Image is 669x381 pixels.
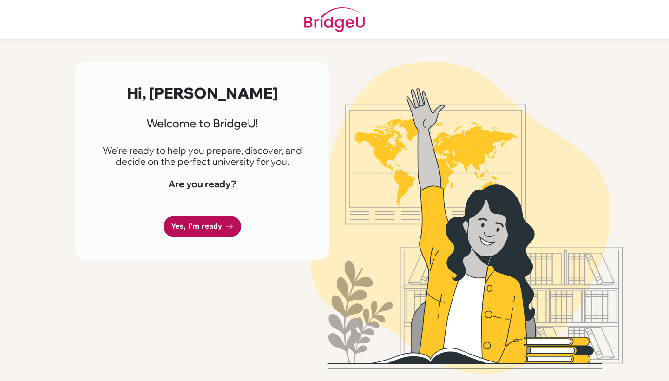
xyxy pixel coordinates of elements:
[98,178,307,190] h4: Are you ready?
[98,117,307,130] h3: Welcome to BridgeU!
[98,84,307,102] h2: Hi, [PERSON_NAME]
[164,216,241,237] a: Yes, I'm ready
[98,145,307,167] p: We're ready to help you prepare, discover, and decide on the perfect university for you.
